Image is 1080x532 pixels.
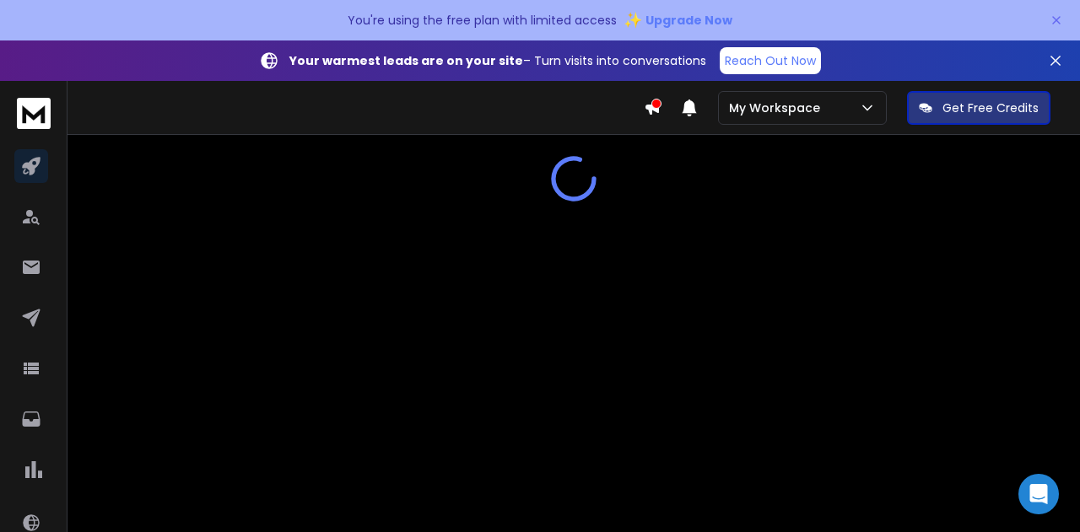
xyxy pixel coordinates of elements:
[729,99,827,116] p: My Workspace
[1018,474,1059,514] div: Open Intercom Messenger
[289,52,523,69] strong: Your warmest leads are on your site
[348,12,617,29] p: You're using the free plan with limited access
[907,91,1050,125] button: Get Free Credits
[725,52,816,69] p: Reach Out Now
[942,99,1039,116] p: Get Free Credits
[720,47,821,74] a: Reach Out Now
[17,98,51,129] img: logo
[645,12,732,29] span: Upgrade Now
[624,8,642,32] span: ✨
[624,3,732,37] button: ✨Upgrade Now
[289,52,706,69] p: – Turn visits into conversations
